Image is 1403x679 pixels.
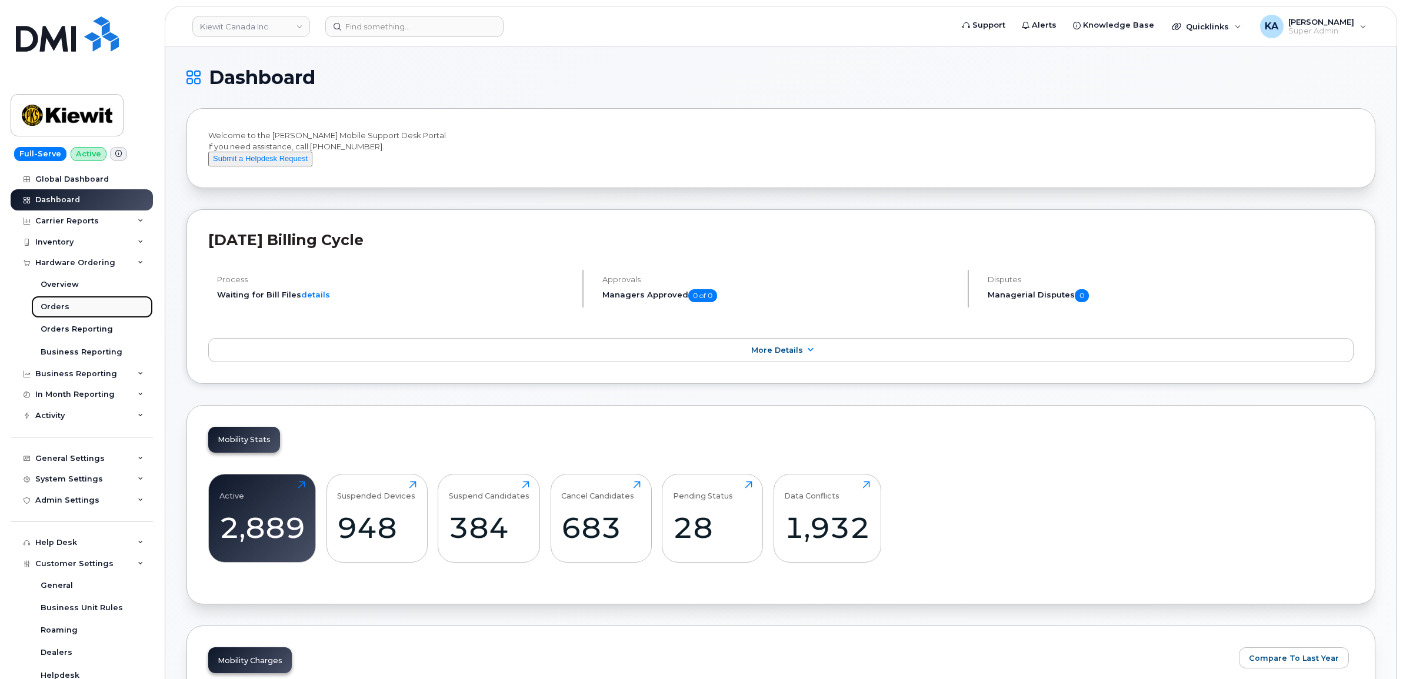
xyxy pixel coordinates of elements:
[673,481,752,556] a: Pending Status28
[602,275,958,284] h4: Approvals
[561,510,641,545] div: 683
[449,481,529,500] div: Suspend Candidates
[988,289,1354,302] h5: Managerial Disputes
[688,289,717,302] span: 0 of 0
[751,346,803,354] span: More Details
[784,481,870,556] a: Data Conflicts1,932
[208,231,1354,249] h2: [DATE] Billing Cycle
[219,510,305,545] div: 2,889
[219,481,244,500] div: Active
[208,130,1354,166] div: Welcome to the [PERSON_NAME] Mobile Support Desk Portal If you need assistance, call [PHONE_NUMBER].
[673,510,752,545] div: 28
[449,510,529,545] div: 384
[602,289,958,302] h5: Managers Approved
[561,481,641,556] a: Cancel Candidates683
[301,290,330,299] a: details
[217,275,572,284] h4: Process
[208,152,312,166] button: Submit a Helpdesk Request
[561,481,634,500] div: Cancel Candidates
[337,481,416,556] a: Suspended Devices948
[673,481,733,500] div: Pending Status
[1239,647,1349,668] button: Compare To Last Year
[219,481,305,556] a: Active2,889
[217,289,572,300] li: Waiting for Bill Files
[449,481,529,556] a: Suspend Candidates384
[784,510,870,545] div: 1,932
[1075,289,1089,302] span: 0
[1352,628,1394,670] iframe: Messenger Launcher
[209,69,315,86] span: Dashboard
[784,481,839,500] div: Data Conflicts
[337,481,415,500] div: Suspended Devices
[208,153,312,163] a: Submit a Helpdesk Request
[337,510,416,545] div: 948
[988,275,1354,284] h4: Disputes
[1249,653,1339,664] span: Compare To Last Year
